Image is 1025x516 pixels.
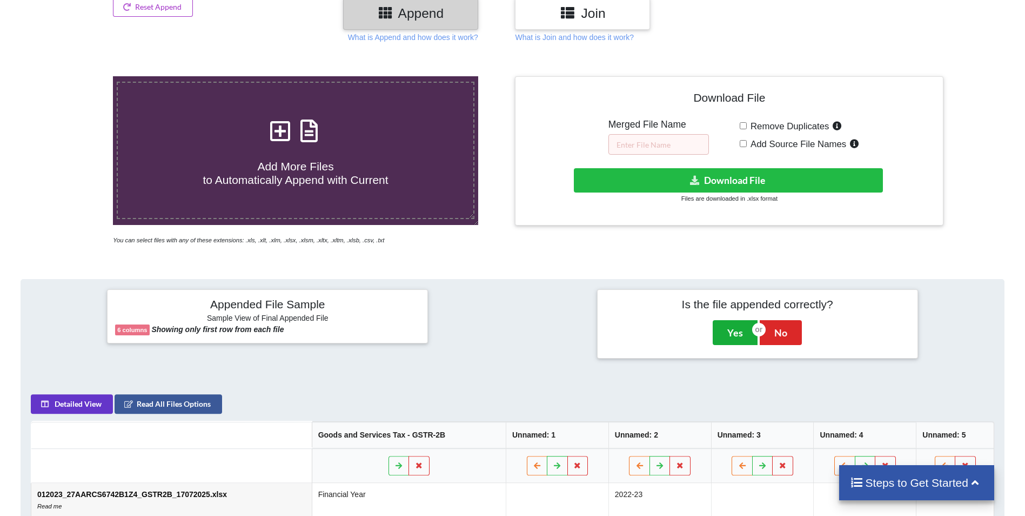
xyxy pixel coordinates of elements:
[348,32,478,43] p: What is Append and how does it work?
[117,327,147,333] b: 6 columns
[115,395,222,414] button: Read All Files Options
[37,504,62,510] i: Read me
[747,139,846,149] span: Add Source File Names
[115,297,420,313] h4: Appended File Sample
[506,422,608,449] th: Unnamed: 1
[203,160,388,186] span: Add More Files to Automatically Append with Current
[608,422,711,449] th: Unnamed: 2
[916,422,993,449] th: Unnamed: 5
[814,422,916,449] th: Unnamed: 4
[151,325,284,334] b: Showing only first row from each file
[608,119,709,130] h5: Merged File Name
[351,5,470,21] h3: Append
[605,297,910,311] h4: Is the file appended correctly?
[747,121,829,131] span: Remove Duplicates
[115,314,420,325] h6: Sample View of Final Appended File
[850,476,983,489] h4: Steps to Get Started
[713,320,758,345] button: Yes
[681,195,778,202] small: Files are downloaded in .xlsx format
[608,134,709,155] input: Enter File Name
[574,168,883,193] button: Download File
[523,84,935,115] h4: Download File
[760,320,802,345] button: No
[711,422,814,449] th: Unnamed: 3
[515,32,633,43] p: What is Join and how does it work?
[523,5,642,21] h3: Join
[31,395,113,414] button: Detailed View
[113,237,384,243] i: You can select files with any of these extensions: .xls, .xlt, .xlm, .xlsx, .xlsm, .xltx, .xltm, ...
[312,422,506,449] th: Goods and Services Tax - GSTR-2B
